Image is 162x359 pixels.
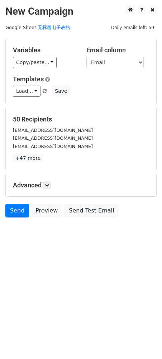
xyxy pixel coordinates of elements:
[13,86,40,97] a: Load...
[38,25,70,30] a: 无标题电子表格
[13,46,76,54] h5: Variables
[13,128,93,133] small: [EMAIL_ADDRESS][DOMAIN_NAME]
[13,115,149,123] h5: 50 Recipients
[126,325,162,359] div: 聊天小组件
[5,25,70,30] small: Google Sheet:
[13,57,57,68] a: Copy/paste...
[109,24,157,32] span: Daily emails left: 50
[13,135,93,141] small: [EMAIL_ADDRESS][DOMAIN_NAME]
[31,204,62,217] a: Preview
[126,325,162,359] iframe: Chat Widget
[13,75,44,83] a: Templates
[109,25,157,30] a: Daily emails left: 50
[52,86,70,97] button: Save
[5,204,29,217] a: Send
[86,46,149,54] h5: Email column
[5,5,157,18] h2: New Campaign
[64,204,119,217] a: Send Test Email
[13,154,43,163] a: +47 more
[13,144,93,149] small: [EMAIL_ADDRESS][DOMAIN_NAME]
[13,181,149,189] h5: Advanced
